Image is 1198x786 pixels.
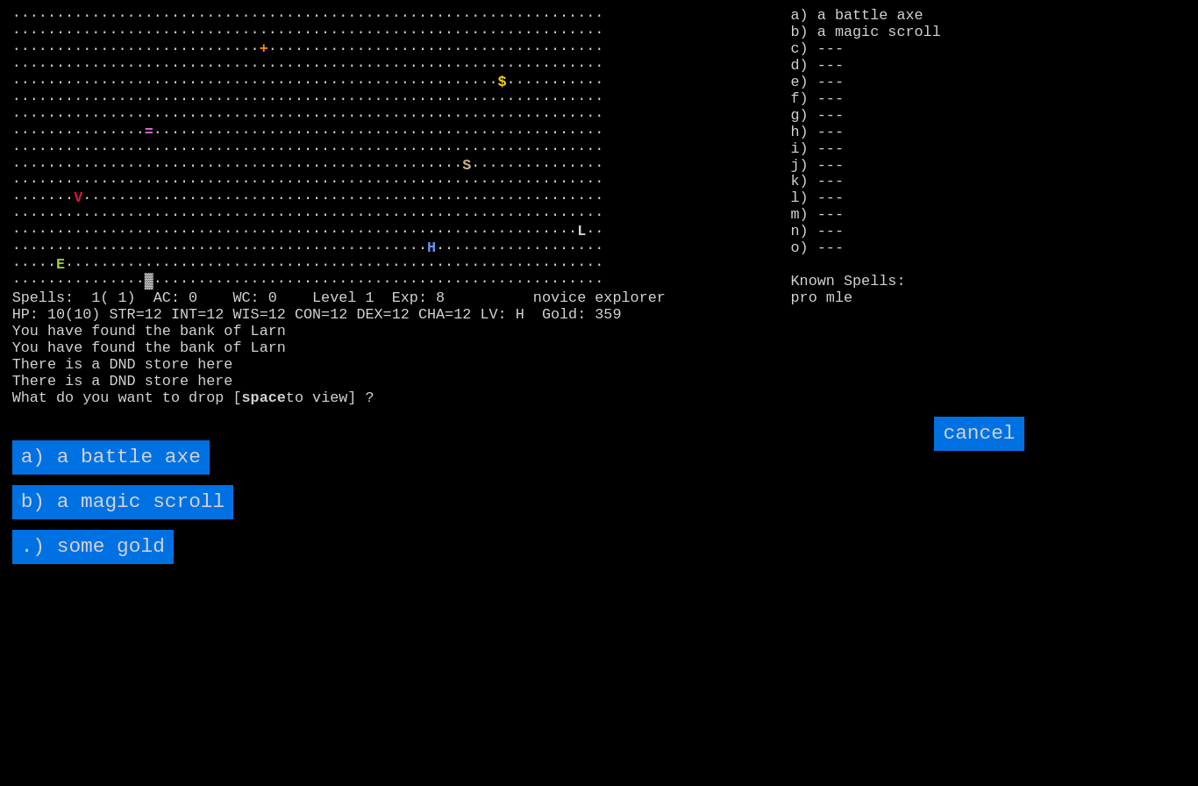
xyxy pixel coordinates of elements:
font: + [260,40,268,57]
stats: a) a battle axe b) a magic scroll c) --- d) --- e) --- f) --- g) --- h) --- i) --- j) --- k) --- ... [791,8,1187,244]
font: H [427,239,436,256]
font: $ [498,74,507,90]
b: space [242,389,286,406]
input: b) a magic scroll [12,485,234,519]
font: S [462,157,471,174]
font: = [145,124,153,140]
font: L [577,223,586,239]
larn: ··································································· ·····························... [12,8,767,401]
input: .) some gold [12,530,174,564]
input: a) a battle axe [12,440,210,475]
input: cancel [934,417,1023,451]
font: E [56,256,65,273]
font: V [74,189,82,206]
